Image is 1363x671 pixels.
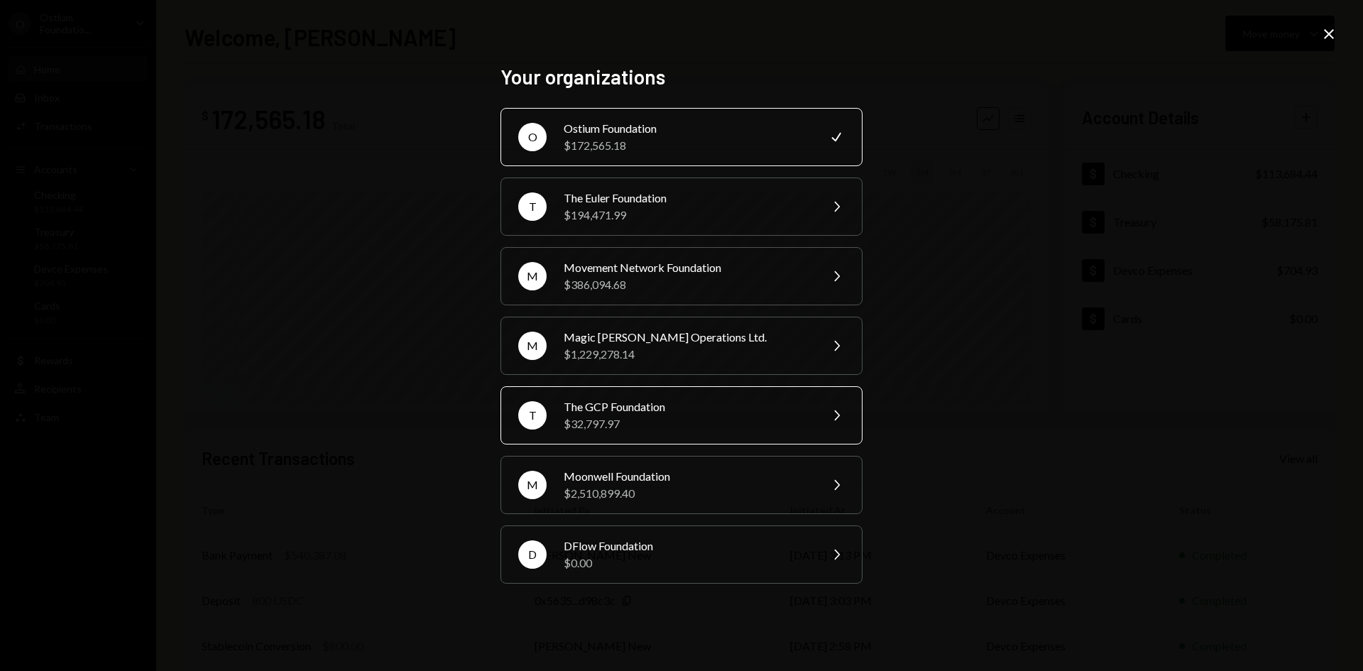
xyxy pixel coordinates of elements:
div: Movement Network Foundation [564,259,811,276]
div: O [518,123,547,151]
button: OOstium Foundation$172,565.18 [500,108,863,166]
div: The GCP Foundation [564,398,811,415]
div: M [518,262,547,290]
div: $386,094.68 [564,276,811,293]
div: $1,229,278.14 [564,346,811,363]
div: T [518,401,547,430]
button: MMovement Network Foundation$386,094.68 [500,247,863,305]
button: DDFlow Foundation$0.00 [500,525,863,584]
div: $2,510,899.40 [564,485,811,502]
div: Ostium Foundation [564,120,811,137]
div: M [518,332,547,360]
div: T [518,192,547,221]
div: $32,797.97 [564,415,811,432]
h2: Your organizations [500,63,863,91]
div: Moonwell Foundation [564,468,811,485]
div: The Euler Foundation [564,190,811,207]
div: DFlow Foundation [564,538,811,555]
div: $172,565.18 [564,137,811,154]
button: TThe GCP Foundation$32,797.97 [500,386,863,444]
div: $194,471.99 [564,207,811,224]
button: MMagic [PERSON_NAME] Operations Ltd.$1,229,278.14 [500,317,863,375]
div: Magic [PERSON_NAME] Operations Ltd. [564,329,811,346]
div: $0.00 [564,555,811,572]
div: M [518,471,547,499]
button: MMoonwell Foundation$2,510,899.40 [500,456,863,514]
div: D [518,540,547,569]
button: TThe Euler Foundation$194,471.99 [500,178,863,236]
